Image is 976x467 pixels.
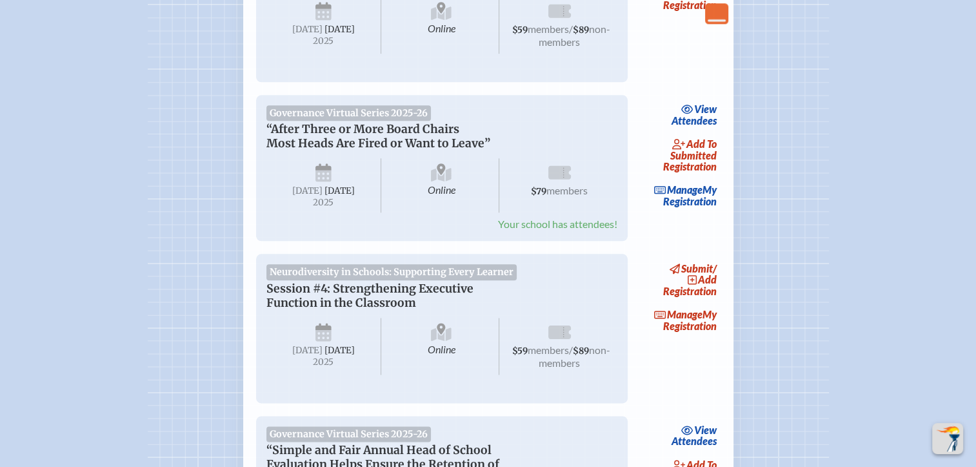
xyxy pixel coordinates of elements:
[528,23,569,35] span: members
[638,181,721,211] a: ManageMy Registration
[324,24,355,35] span: [DATE]
[512,25,528,36] span: $59
[266,105,432,121] span: Governance Virtual Series 2025-26
[546,184,588,196] span: members
[512,346,528,357] span: $59
[932,423,963,454] button: Scroll Top
[935,426,961,451] img: To the top
[498,218,617,230] span: Your school has attendees!
[277,36,371,46] span: 2025
[638,306,721,335] a: ManageMy Registration
[277,357,371,367] span: 2025
[668,100,721,130] a: viewAttendees
[681,262,713,275] span: submit
[531,186,546,197] span: $79
[660,259,721,300] a: submit/addRegistration
[569,344,573,356] span: /
[528,344,569,356] span: members
[654,308,702,320] span: Manage
[694,103,717,115] span: view
[654,183,702,196] span: Manage
[698,273,717,285] span: add
[292,345,323,356] span: [DATE]
[266,426,432,442] span: Governance Virtual Series 2025-26
[569,23,573,35] span: /
[292,185,323,196] span: [DATE]
[266,264,517,280] span: Neurodiversity in Schools: Supporting Every Learner
[324,185,355,196] span: [DATE]
[266,282,592,310] p: Session #4: Strengthening Executive Function in the Classroom
[539,344,610,369] span: non-members
[292,24,323,35] span: [DATE]
[384,158,499,213] span: Online
[694,424,717,436] span: view
[573,25,589,36] span: $89
[266,122,592,150] p: “After Three or More Board Chairs Most Heads Are Fired or Want to Leave”
[573,346,589,357] span: $89
[670,138,717,161] span: add to submitted
[277,198,371,207] span: 2025
[539,23,610,48] span: non-members
[384,318,499,375] span: Online
[668,421,721,451] a: viewAttendees
[324,345,355,356] span: [DATE]
[638,135,721,176] a: add to submittedRegistration
[713,262,717,275] span: /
